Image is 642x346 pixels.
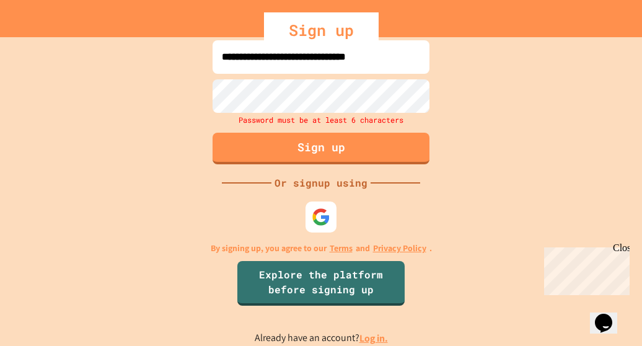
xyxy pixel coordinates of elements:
[255,330,388,346] p: Already have an account?
[271,175,371,190] div: Or signup using
[264,12,379,48] div: Sign up
[5,5,86,79] div: Chat with us now!Close
[539,242,630,295] iframe: chat widget
[359,332,388,345] a: Log in.
[209,113,433,126] div: Password must be at least 6 characters
[373,242,426,255] a: Privacy Policy
[590,296,630,334] iframe: chat widget
[211,242,432,255] p: By signing up, you agree to our and .
[312,208,330,226] img: google-icon.svg
[213,133,429,164] button: Sign up
[237,261,405,306] a: Explore the platform before signing up
[330,242,353,255] a: Terms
